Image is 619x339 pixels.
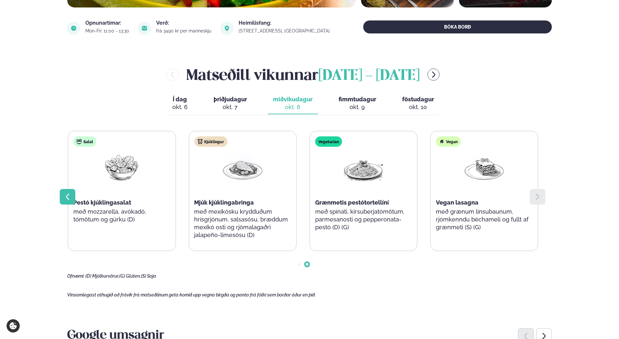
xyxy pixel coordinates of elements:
span: miðvikudagur [273,96,313,103]
img: Vegan.svg [439,139,444,144]
img: image alt [138,22,151,35]
span: (S) Soja [141,273,156,279]
span: Mjúk kjúklingabringa [194,199,254,206]
span: Go to slide 1 [298,263,301,266]
span: föstudagur [402,96,434,103]
span: þriðjudagur [214,96,247,103]
span: (G) Glúten, [119,273,141,279]
img: Chicken-breast.png [222,152,263,182]
div: okt. 10 [402,103,434,111]
button: menu-btn-left [167,69,179,81]
button: þriðjudagur okt. 7 [208,93,252,114]
span: Pestó kjúklingasalat [73,199,131,206]
button: fimmtudagur okt. 9 [333,93,381,114]
div: okt. 8 [273,103,313,111]
p: með mexíkósku krydduðum hrísgrjónum, salsasósu, bræddum mexíkó osti og rjómalagaðri jalapeño-lime... [194,208,291,239]
img: Salad.png [101,152,142,182]
span: Vegan lasagna [436,199,478,206]
span: [DATE] - [DATE] [318,69,420,83]
div: Vegetarian [315,136,342,147]
button: BÓKA BORÐ [363,20,552,33]
span: Ofnæmi: [67,273,84,279]
button: menu-btn-right [427,69,439,81]
span: (D) Mjólkurvörur, [85,273,119,279]
a: link [239,27,331,35]
div: Heimilisfang: [239,20,331,26]
div: Salat [73,136,96,147]
img: Lasagna.png [464,152,505,182]
div: Opnunartímar: [85,20,130,26]
span: Go to slide 2 [306,263,308,266]
img: chicken.svg [197,139,203,144]
div: okt. 6 [172,103,188,111]
span: Í dag [172,95,188,103]
button: föstudagur okt. 10 [397,93,439,114]
div: frá 3490 kr per manneskju [156,28,212,33]
a: Cookie settings [6,319,20,333]
div: Vegan [436,136,461,147]
p: með grænum linsubaunum, rjómkenndu béchameli og fullt af grænmeti (S) (G) [436,208,533,231]
img: image alt [220,22,233,35]
img: salad.svg [77,139,82,144]
button: Í dag okt. 6 [167,93,193,114]
div: okt. 9 [339,103,376,111]
button: miðvikudagur okt. 8 [268,93,318,114]
div: Verð: [156,20,212,26]
span: Vinsamlegast athugið að frávik frá matseðlinum geta komið upp vegna birgða og panta frá fólki sem... [67,292,316,297]
img: image alt [67,22,80,35]
div: Mon-Fri: 11:00 - 13:30 [85,28,130,33]
p: með spínati, kirsuberjatómötum, parmesanosti og pepperonata-pestó (D) (G) [315,208,412,231]
span: fimmtudagur [339,96,376,103]
p: með mozzarella, avókadó, tómötum og gúrku (D) [73,208,170,223]
div: Kjúklingur [194,136,227,147]
h2: Matseðill vikunnar [186,64,420,85]
div: okt. 7 [214,103,247,111]
span: Grænmetis pestótortellíní [315,199,389,206]
img: Spagetti.png [343,152,384,182]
